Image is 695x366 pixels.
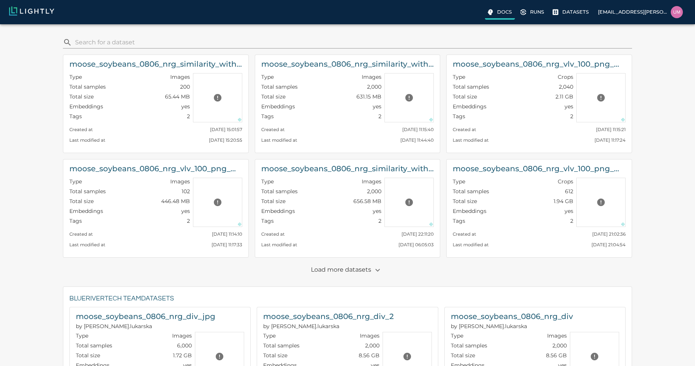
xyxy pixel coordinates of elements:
button: Preview cannot be loaded. Please ensure the datasource is configured correctly and that the refer... [402,195,417,210]
p: 2 [570,217,573,225]
h6: moose_soybeans_0806_nrg_similarity_with_more_tiling_200 [69,58,242,70]
p: Tags [453,113,465,120]
img: uma.govindarajan@bluerivertech.com [671,6,683,18]
p: Type [261,73,274,81]
p: Docs [497,8,512,16]
p: 6,000 [177,342,192,349]
p: Tags [69,113,82,120]
h6: moose_soybeans_0806_nrg_div_2 [263,310,394,322]
small: [DATE] 15:20:55 [209,138,242,143]
a: moose_soybeans_0806_nrg_similarity_with_more_tilingTypeImagesTotal samples2,000Total size631.15 M... [255,55,441,153]
p: Type [261,178,274,185]
small: Last modified at [261,138,297,143]
p: Total size [261,197,286,205]
label: Docs [485,6,515,20]
p: Total samples [261,188,298,195]
p: yes [565,103,573,110]
h6: moose_soybeans_0806_nrg_div [451,310,573,322]
small: [DATE] 11:14:10 [212,231,242,237]
p: Total samples [451,342,487,349]
p: Type [453,178,465,185]
h6: moose_soybeans_0806_nrg_vlv_100_png_without_metadata_increase_tile_rows-crops-tiling-task-1 [453,58,626,70]
p: Embeddings [453,103,486,110]
p: yes [181,207,190,215]
p: Embeddings [261,103,295,110]
p: Images [362,178,381,185]
p: Total samples [69,188,106,195]
p: Total size [261,93,286,100]
p: Embeddings [69,207,103,215]
h6: moose_soybeans_0806_nrg_vlv_100_png_without_metadata-crops-tiling-task-1 [453,163,626,175]
button: Preview cannot be loaded. Please ensure the datasource is configured correctly and that the refer... [212,349,227,364]
p: Crops [558,73,573,81]
p: Load more datasets [311,264,384,277]
p: Total size [451,352,475,359]
p: Total samples [453,83,489,91]
small: [DATE] 11:17:33 [212,242,242,247]
p: yes [373,103,381,110]
p: Embeddings [261,207,295,215]
p: Type [263,332,276,339]
p: Total samples [263,342,300,349]
p: Embeddings [69,103,103,110]
small: [DATE] 11:44:40 [400,138,434,143]
small: Last modified at [453,242,489,247]
p: Images [170,73,190,81]
p: 8.56 GB [359,352,380,359]
small: Created at [69,127,93,132]
p: Tags [69,217,82,225]
button: Preview cannot be loaded. Please ensure the datasource is configured correctly and that the refer... [400,349,415,364]
p: Total size [263,352,287,359]
p: yes [565,207,573,215]
small: [DATE] 22:11:20 [402,231,434,237]
p: Type [76,332,88,339]
p: 2 [570,113,573,120]
small: Last modified at [261,242,297,247]
a: [EMAIL_ADDRESS][PERSON_NAME][DOMAIN_NAME]uma.govindarajan@bluerivertech.com [595,4,686,20]
small: [DATE] 21:04:54 [591,242,626,247]
p: 200 [180,83,190,91]
p: Embeddings [453,207,486,215]
p: Runs [530,8,544,16]
p: Datasets [562,8,589,16]
p: 446.48 MB [161,197,190,205]
img: Lightly [9,6,54,16]
p: Type [453,73,465,81]
button: Preview cannot be loaded. Please ensure the datasource is configured correctly and that the refer... [587,349,602,364]
p: 2,000 [367,83,381,91]
p: yes [181,103,190,110]
p: 8.56 GB [546,352,567,359]
p: 102 [182,188,190,195]
a: moose_soybeans_0806_nrg_similarity_with_tilingTypeImagesTotal samples2,000Total size656.58 MBEmbe... [255,159,441,258]
small: Last modified at [69,242,105,247]
p: Tags [453,217,465,225]
p: Images [170,178,190,185]
p: Total samples [69,83,106,91]
h6: moose_soybeans_0806_nrg_similarity_with_tiling [261,163,434,175]
button: Preview cannot be loaded. Please ensure the datasource is configured correctly and that the refer... [210,195,225,210]
small: Created at [261,127,285,132]
input: search [75,36,629,48]
button: Preview cannot be loaded. Please ensure the datasource is configured correctly and that the refer... [210,90,225,105]
p: Images [172,332,192,339]
p: Total samples [76,342,112,349]
p: 2,000 [552,342,567,349]
p: 65.44 MB [165,93,190,100]
p: 631.15 MB [356,93,381,100]
a: moose_soybeans_0806_nrg_vlv_100_png_without_metadata_increase_tile_rows-crops-tiling-task-1TypeCr... [446,55,632,153]
p: Total size [69,197,94,205]
p: 1.72 GB [173,352,192,359]
p: 2,000 [365,342,380,349]
small: Created at [261,231,285,237]
p: Crops [558,178,573,185]
button: Preview cannot be loaded. Please ensure the datasource is configured correctly and that the refer... [593,195,609,210]
p: 1.94 GB [554,197,573,205]
small: [DATE] 11:15:21 [596,127,626,132]
p: Total size [453,197,477,205]
a: moose_soybeans_0806_nrg_similarity_with_more_tiling_200TypeImagesTotal samples200Total size65.44 ... [63,55,249,153]
small: Created at [69,231,93,237]
p: Type [69,178,82,185]
p: 2.11 GB [555,93,573,100]
p: Type [69,73,82,81]
p: 2 [378,113,381,120]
